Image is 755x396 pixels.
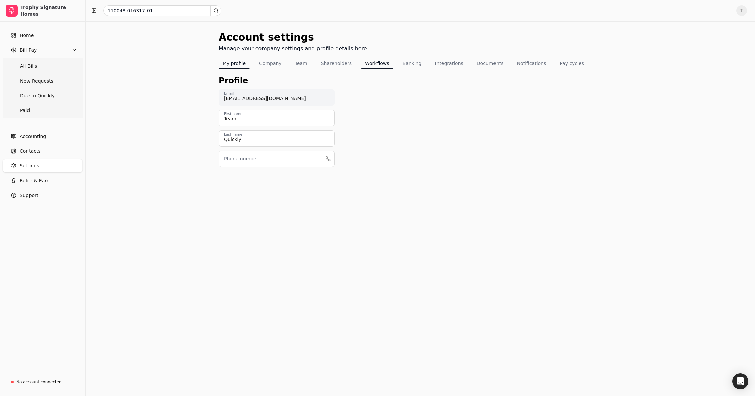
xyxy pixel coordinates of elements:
label: First name [224,111,242,117]
div: No account connected [16,379,62,385]
button: My profile [219,58,250,69]
span: New Requests [20,78,53,85]
div: Profile [219,75,622,87]
a: Contacts [3,144,83,158]
button: Notifications [513,58,550,69]
a: No account connected [3,376,83,388]
a: Accounting [3,130,83,143]
a: All Bills [4,59,81,73]
a: New Requests [4,74,81,88]
span: Bill Pay [20,47,37,54]
a: Paid [4,104,81,117]
button: Shareholders [317,58,356,69]
button: Banking [399,58,426,69]
button: Refer & Earn [3,174,83,187]
nav: Tabs [219,58,622,69]
button: Documents [473,58,508,69]
button: Company [255,58,286,69]
span: Due to Quickly [20,92,55,99]
button: Pay cycles [556,58,588,69]
div: Manage your company settings and profile details here. [219,45,369,53]
span: Refer & Earn [20,177,50,184]
span: Support [20,192,38,199]
a: Settings [3,159,83,172]
div: Account settings [219,30,369,45]
div: Open Intercom Messenger [732,373,748,389]
div: Trophy Signature Homes [20,4,80,17]
button: Bill Pay [3,43,83,57]
span: Contacts [20,148,41,155]
label: Email [224,91,234,96]
button: Workflows [361,58,393,69]
button: T [736,5,747,16]
span: Home [20,32,34,39]
label: Last name [224,132,242,137]
span: Settings [20,162,39,169]
span: Paid [20,107,30,114]
a: Due to Quickly [4,89,81,102]
input: Search [103,5,221,16]
a: Home [3,29,83,42]
button: Team [291,58,311,69]
span: All Bills [20,63,37,70]
span: Accounting [20,133,46,140]
label: Phone number [224,155,258,162]
button: Integrations [431,58,467,69]
button: Support [3,189,83,202]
